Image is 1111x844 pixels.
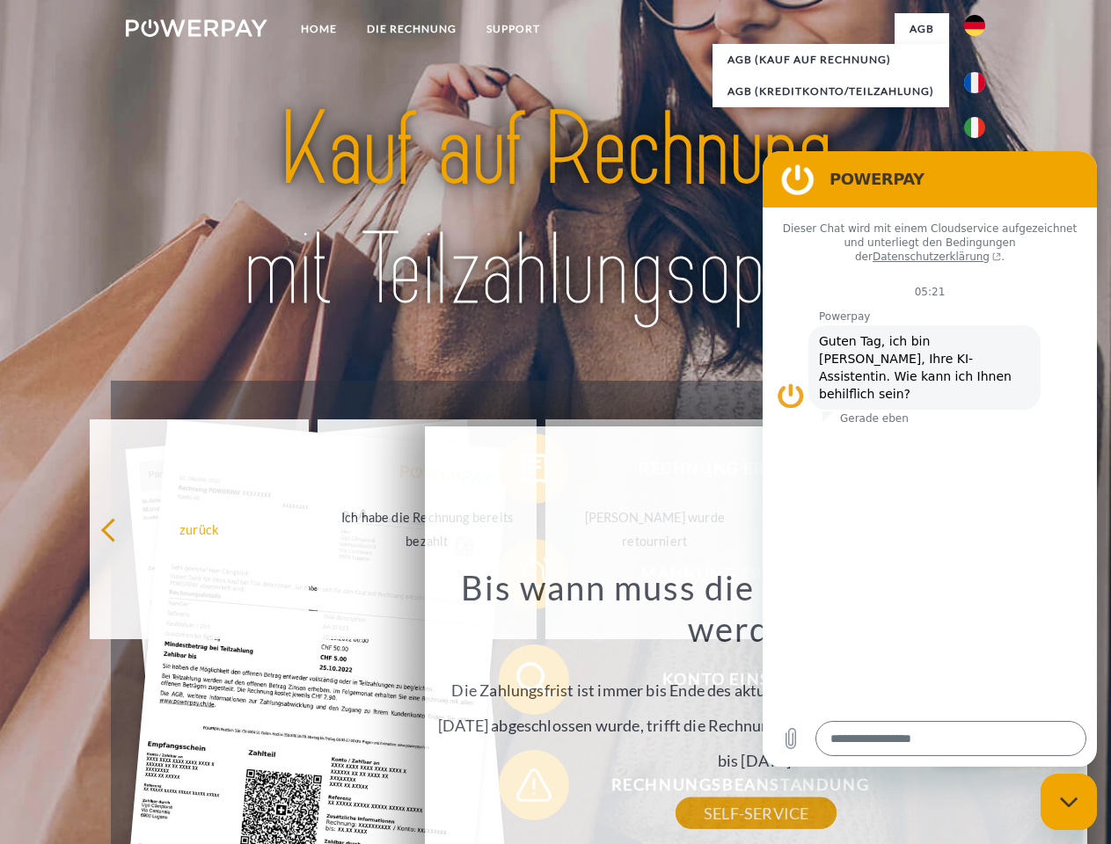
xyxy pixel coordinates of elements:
[435,566,1078,813] div: Die Zahlungsfrist ist immer bis Ende des aktuellen Monats. Wenn die Bestellung z.B. am [DATE] abg...
[352,13,471,45] a: DIE RECHNUNG
[763,151,1097,767] iframe: Messaging-Fenster
[964,72,985,93] img: fr
[895,13,949,45] a: agb
[471,13,555,45] a: SUPPORT
[100,517,298,541] div: zurück
[168,84,943,337] img: title-powerpay_de.svg
[676,797,837,829] a: SELF-SERVICE
[286,13,352,45] a: Home
[964,117,985,138] img: it
[1041,774,1097,830] iframe: Schaltfläche zum Öffnen des Messaging-Fensters; Konversation läuft
[126,19,267,37] img: logo-powerpay-white.svg
[713,44,949,76] a: AGB (Kauf auf Rechnung)
[964,15,985,36] img: de
[328,506,526,553] div: Ich habe die Rechnung bereits bezahlt
[435,566,1078,651] h3: Bis wann muss die Rechnung bezahlt werden?
[713,76,949,107] a: AGB (Kreditkonto/Teilzahlung)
